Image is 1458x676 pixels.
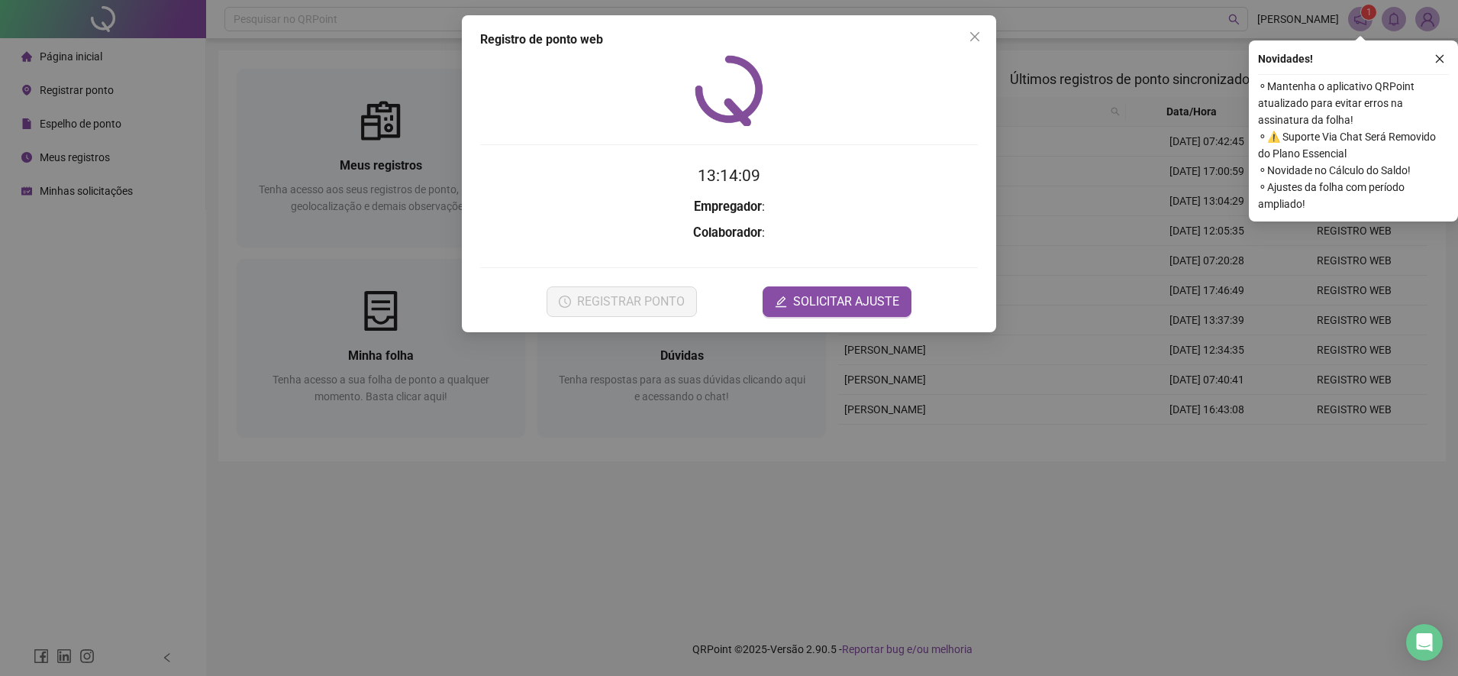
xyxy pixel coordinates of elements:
[480,223,978,243] h3: :
[693,225,762,240] strong: Colaborador
[1258,50,1313,67] span: Novidades !
[695,55,763,126] img: QRPoint
[694,199,762,214] strong: Empregador
[480,31,978,49] div: Registro de ponto web
[698,167,760,185] time: 13:14:09
[547,286,697,317] button: REGISTRAR PONTO
[1258,128,1449,162] span: ⚬ ⚠️ Suporte Via Chat Será Removido do Plano Essencial
[1258,162,1449,179] span: ⚬ Novidade no Cálculo do Saldo!
[1258,78,1449,128] span: ⚬ Mantenha o aplicativo QRPoint atualizado para evitar erros na assinatura da folha!
[1434,53,1445,64] span: close
[1406,624,1443,661] div: Open Intercom Messenger
[969,31,981,43] span: close
[1258,179,1449,212] span: ⚬ Ajustes da folha com período ampliado!
[963,24,987,49] button: Close
[775,296,787,308] span: edit
[763,286,911,317] button: editSOLICITAR AJUSTE
[793,293,899,311] span: SOLICITAR AJUSTE
[480,197,978,217] h3: :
